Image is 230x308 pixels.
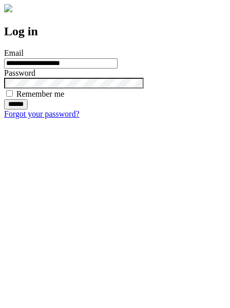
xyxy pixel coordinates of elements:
img: logo-4e3dc11c47720685a147b03b5a06dd966a58ff35d612b21f08c02c0306f2b779.png [4,4,12,12]
h2: Log in [4,25,226,38]
a: Forgot your password? [4,109,79,118]
label: Remember me [16,90,64,98]
label: Email [4,49,24,57]
label: Password [4,69,35,77]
